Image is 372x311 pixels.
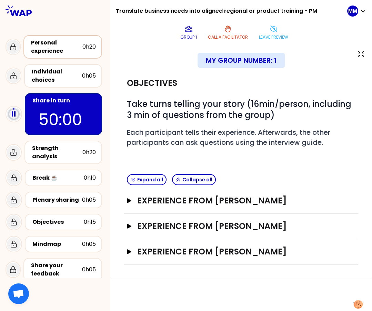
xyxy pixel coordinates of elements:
[208,34,248,40] p: Call a facilitator
[32,174,84,182] div: Break ☕️
[32,68,82,84] div: Individual choices
[127,128,332,147] span: Each participant tells their experience. Afterwards, the other participants can ask questions usi...
[172,174,216,185] button: Collapse all
[127,98,353,121] span: Take turns telling your story (16min/person, including 3 min of questions from the group)
[82,196,96,204] div: 0h05
[32,196,82,204] div: Plenary sharing
[31,261,82,278] div: Share your feedback
[82,240,96,248] div: 0h05
[127,174,167,185] button: Expand all
[82,72,96,80] div: 0h05
[39,108,88,132] p: 50:00
[178,22,200,43] button: Group 1
[82,148,96,157] div: 0h20
[127,246,355,257] button: Experience from [PERSON_NAME]
[32,97,96,105] div: Share in turn
[32,240,82,248] div: Mindmap
[127,221,355,232] button: Experience from [PERSON_NAME]
[127,78,177,89] h2: Objectives
[32,218,84,226] div: Objectives
[84,218,96,226] div: 0h15
[205,22,251,43] button: Call a facilitator
[82,265,96,274] div: 0h05
[32,144,82,161] div: Strength analysis
[137,221,332,232] h3: Experience from [PERSON_NAME]
[256,22,291,43] button: Leave preview
[259,34,288,40] p: Leave preview
[84,174,96,182] div: 0h10
[137,246,332,257] h3: Experience from [PERSON_NAME]
[82,43,96,51] div: 0h20
[127,195,355,206] button: Experience from [PERSON_NAME]
[198,53,285,68] div: My group number: 1
[31,39,82,55] div: Personal experience
[348,8,357,14] p: MM
[180,34,197,40] p: Group 1
[137,195,332,206] h3: Experience from [PERSON_NAME]
[347,6,366,17] button: MM
[8,283,29,304] div: Ouvrir le chat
